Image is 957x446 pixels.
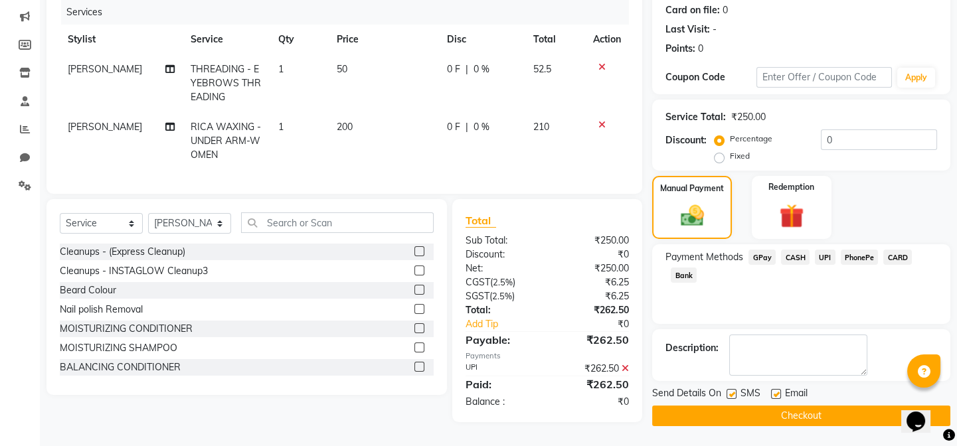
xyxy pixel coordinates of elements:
div: ₹262.50 [547,332,639,348]
span: [PERSON_NAME] [68,121,142,133]
th: Stylist [60,25,183,54]
div: ₹0 [547,248,639,261]
th: Total [525,25,585,54]
div: Last Visit: [665,23,710,37]
label: Percentage [730,133,772,145]
div: ₹262.50 [547,303,639,317]
th: Action [585,25,629,54]
div: ₹6.25 [547,289,639,303]
input: Search or Scan [241,212,434,233]
div: ₹250.00 [547,261,639,275]
div: Cleanups - (Express Cleanup) [60,245,185,259]
a: Add Tip [456,317,563,331]
span: 0 F [447,62,460,76]
iframe: chat widget [901,393,944,433]
span: [PERSON_NAME] [68,63,142,75]
img: _cash.svg [673,202,711,229]
th: Price [329,25,440,54]
span: UPI [815,250,835,265]
div: Discount: [456,248,547,261]
div: ₹262.50 [547,362,639,376]
span: 200 [337,121,353,133]
div: ₹0 [547,395,639,409]
th: Qty [270,25,329,54]
th: Service [183,25,270,54]
span: THREADING - EYEBROWS THREADING [191,63,261,103]
span: 1 [278,63,284,75]
label: Manual Payment [660,183,724,194]
span: 0 % [474,120,489,134]
div: 0 [723,3,728,17]
div: Nail polish Removal [60,303,143,317]
div: Total: [456,303,547,317]
span: PhonePe [841,250,879,265]
div: Paid: [456,376,547,392]
span: CARD [883,250,912,265]
div: ( ) [456,275,547,289]
div: Payments [466,350,629,362]
span: | [466,62,468,76]
label: Fixed [730,150,750,162]
span: 2.5% [493,277,513,287]
div: BALANCING CONDITIONER [60,360,181,374]
span: 0 F [447,120,460,134]
span: SGST [466,290,489,302]
span: 0 % [474,62,489,76]
span: Email [785,386,808,403]
div: - [713,23,717,37]
img: _gift.svg [772,201,812,232]
span: CASH [781,250,810,265]
div: Net: [456,261,547,275]
span: 52.5 [533,63,551,75]
span: SMS [740,386,760,403]
div: Discount: [665,133,707,147]
span: Total [466,214,496,228]
div: MOISTURIZING CONDITIONER [60,322,193,336]
span: Bank [671,267,697,283]
span: 1 [278,121,284,133]
button: Apply [897,68,935,88]
span: CGST [466,276,490,288]
div: ₹250.00 [731,110,766,124]
div: Card on file: [665,3,720,17]
span: Payment Methods [665,250,743,264]
div: ₹262.50 [547,376,639,392]
div: Points: [665,42,695,56]
input: Enter Offer / Coupon Code [756,67,892,88]
span: Send Details On [652,386,721,403]
div: Balance : [456,395,547,409]
div: ₹6.25 [547,275,639,289]
span: GPay [748,250,776,265]
div: ₹0 [563,317,639,331]
button: Checkout [652,406,950,426]
div: ( ) [456,289,547,303]
div: 0 [698,42,703,56]
div: Sub Total: [456,234,547,248]
span: 2.5% [492,291,512,301]
div: MOISTURIZING SHAMPOO [60,341,177,355]
span: RICA WAXING - UNDER ARM-WOMEN [191,121,261,161]
div: ₹250.00 [547,234,639,248]
div: Cleanups - INSTAGLOW Cleanup3 [60,264,208,278]
label: Redemption [768,181,814,193]
div: Service Total: [665,110,726,124]
div: Beard Colour [60,283,116,297]
div: Description: [665,341,719,355]
div: UPI [456,362,547,376]
span: 50 [337,63,347,75]
span: 210 [533,121,549,133]
div: Coupon Code [665,70,756,84]
span: | [466,120,468,134]
th: Disc [439,25,525,54]
div: Payable: [456,332,547,348]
